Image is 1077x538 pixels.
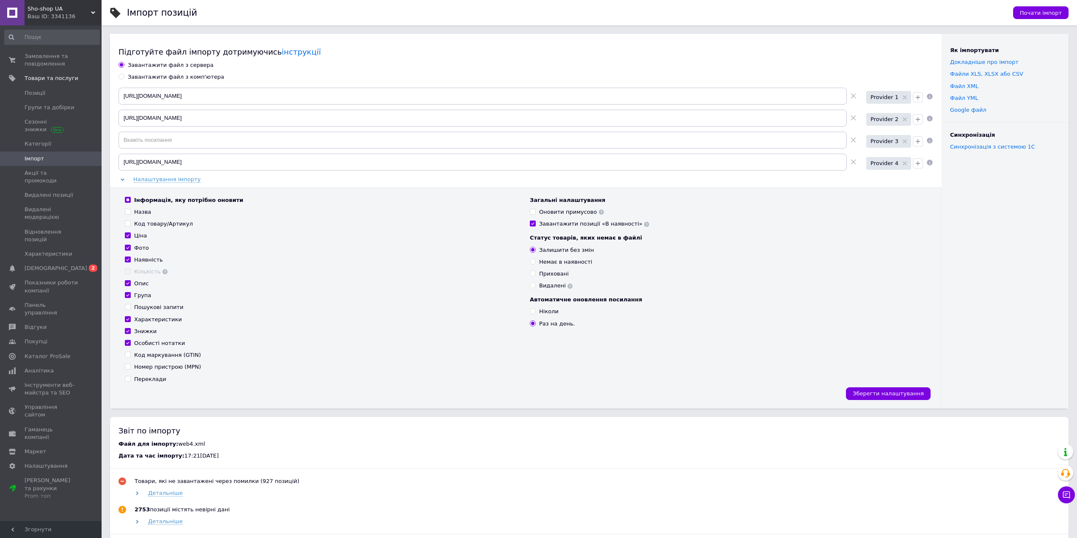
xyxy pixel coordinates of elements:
a: Файл YML [950,95,978,101]
span: Категорії [25,140,51,148]
div: Оновити примусово [539,208,604,216]
div: Раз на день. [539,320,575,328]
input: Пошук [4,30,100,45]
span: Групи та добірки [25,104,74,111]
span: Каталог ProSale [25,353,70,360]
span: Сезонні знижки [25,118,78,133]
span: Файл для імпорту: [118,441,178,447]
a: Файл XML [950,83,978,89]
div: позиції містять невірні дані [135,506,230,513]
span: Позиції [25,89,45,97]
div: Характеристики [134,316,182,323]
input: Вкажіть посилання [118,132,847,149]
div: Автоматичне оновлення посилання [530,296,926,303]
span: Відгуки [25,323,47,331]
span: Панель управління [25,301,78,317]
div: Ваш ID: 3341136 [28,13,102,20]
div: Завантажити файл з комп'ютера [128,73,224,81]
span: Товари та послуги [25,74,78,82]
span: Налаштування [25,462,68,470]
a: Google файл [950,107,986,113]
span: Показники роботи компанії [25,279,78,294]
span: Почати імпорт [1020,10,1062,16]
a: інструкції [282,47,321,56]
span: web4.xml [178,441,205,447]
span: Provider 3 [870,138,898,145]
div: Код маркування (GTIN) [134,351,201,359]
span: Відновлення позицій [25,228,78,243]
div: Опис [134,280,149,287]
b: 2753 [135,506,150,513]
div: Група [134,292,151,299]
button: Зберегти налаштування [846,387,931,400]
div: Підготуйте файл імпорту дотримуючись [118,47,933,57]
span: Замовлення та повідомлення [25,52,78,68]
div: Видалені [539,282,573,290]
div: Товари, які не завантажені через помилки (927 позицій) [135,477,299,485]
span: [DEMOGRAPHIC_DATA] [25,265,87,272]
span: Детальніше [148,490,183,497]
span: Налаштування імпорту [133,176,201,183]
span: Дата та час імпорту: [118,452,184,459]
input: Вкажіть посилання [118,110,847,127]
div: Ніколи [539,308,559,315]
div: Код товару/Артикул [134,220,193,228]
span: Покупці [25,338,47,345]
div: Залишити без змін [539,246,594,254]
span: Акції та промокоди [25,169,78,185]
a: Файли ХLS, XLSX або CSV [950,71,1023,77]
div: Пошукові запити [134,303,183,311]
div: Інформація, яку потрібно оновити [134,196,243,204]
div: Особисті нотатки [134,339,185,347]
button: Почати імпорт [1013,6,1069,19]
div: Prom топ [25,492,78,500]
input: Вкажіть посилання [118,154,847,171]
span: Зберегти налаштування [853,390,924,397]
div: Номер пристрою (MPN) [134,363,201,371]
span: Provider 2 [870,116,898,123]
div: Звіт по імпорту [118,425,1060,436]
div: Приховані [539,270,569,278]
span: Гаманець компанії [25,426,78,441]
div: Завантажити файл з сервера [128,61,214,69]
a: Синхронізація з системою 1С [950,143,1035,150]
div: Переклади [134,375,166,383]
span: Видалені модерацією [25,206,78,221]
span: Provider 1 [870,94,898,101]
div: Синхронізація [950,131,1060,139]
div: Статус товарів, яких немає в файлі [530,234,926,242]
input: Вкажіть посилання [118,88,847,105]
span: Provider 4 [870,160,898,167]
span: Детальніше [148,518,183,525]
div: Немає в наявності [539,258,592,266]
div: Кількість [134,268,168,276]
span: Sho-shop UA [28,5,91,13]
div: Знижки [134,328,157,335]
h1: Імпорт позицій [127,8,197,18]
span: [PERSON_NAME] та рахунки [25,477,78,500]
span: Характеристики [25,250,72,258]
span: Маркет [25,448,46,455]
div: Ціна [134,232,147,240]
span: Видалені позиції [25,191,73,199]
div: Завантажити позиції «В наявності» [539,220,649,228]
div: Фото [134,244,149,252]
div: Назва [134,208,151,216]
div: Як імпортувати [950,47,1060,54]
span: Інструменти веб-майстра та SEO [25,381,78,397]
span: Імпорт [25,155,44,163]
span: Управління сайтом [25,403,78,419]
button: Чат з покупцем [1058,486,1075,503]
span: Аналітика [25,367,54,375]
div: Наявність [134,256,163,264]
div: Загальні налаштування [530,196,926,204]
span: 2 [89,265,97,272]
span: 17:21[DATE] [184,452,218,459]
a: Докладніше про імпорт [950,59,1019,65]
